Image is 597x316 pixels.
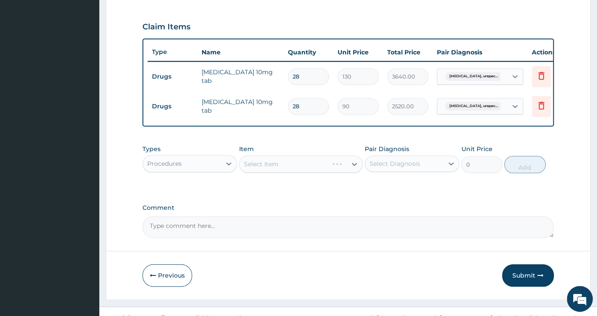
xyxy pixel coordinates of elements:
[142,204,554,212] label: Comment
[528,44,571,61] th: Actions
[197,63,284,89] td: [MEDICAL_DATA] 10mg tab
[197,93,284,119] td: [MEDICAL_DATA] 10mg tab
[504,156,545,173] button: Add
[365,145,409,153] label: Pair Diagnosis
[502,264,554,287] button: Submit
[239,145,254,153] label: Item
[148,44,197,60] th: Type
[333,44,383,61] th: Unit Price
[4,218,164,248] textarea: Type your message and hit 'Enter'
[197,44,284,61] th: Name
[433,44,528,61] th: Pair Diagnosis
[142,264,192,287] button: Previous
[383,44,433,61] th: Total Price
[370,159,420,168] div: Select Diagnosis
[50,100,119,187] span: We're online!
[445,72,502,81] span: [MEDICAL_DATA], unspec...
[147,159,182,168] div: Procedures
[445,102,502,111] span: [MEDICAL_DATA], unspec...
[284,44,333,61] th: Quantity
[45,48,145,60] div: Chat with us now
[148,98,197,114] td: Drugs
[148,69,197,85] td: Drugs
[142,22,190,32] h3: Claim Items
[142,145,161,153] label: Types
[461,145,492,153] label: Unit Price
[142,4,162,25] div: Minimize live chat window
[16,43,35,65] img: d_794563401_company_1708531726252_794563401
